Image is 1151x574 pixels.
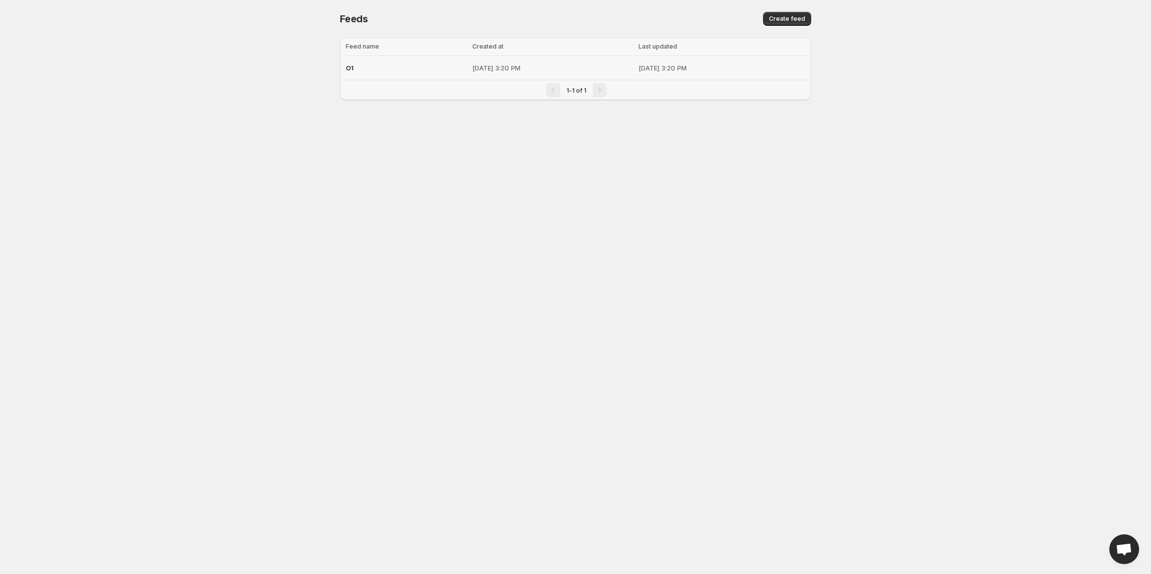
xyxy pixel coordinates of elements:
[763,12,811,26] button: Create feed
[639,43,677,50] span: Last updated
[340,13,368,25] span: Feeds
[639,63,805,73] p: [DATE] 3:20 PM
[769,15,805,23] span: Create feed
[1109,534,1139,564] a: Open chat
[567,87,586,94] span: 1-1 of 1
[346,64,354,72] span: O1
[472,43,504,50] span: Created at
[340,80,811,100] nav: Pagination
[346,43,379,50] span: Feed name
[472,63,633,73] p: [DATE] 3:20 PM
